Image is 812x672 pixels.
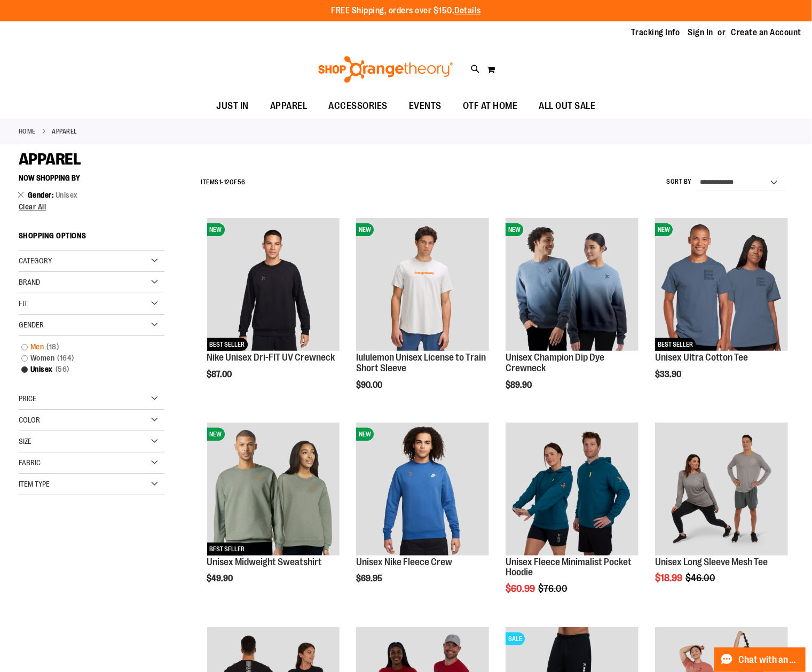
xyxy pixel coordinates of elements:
[454,6,481,15] a: Details
[655,423,788,557] a: Unisex Long Sleeve Mesh Tee primary image
[655,223,673,236] span: NEW
[631,27,680,38] a: Tracking Info
[500,213,644,417] div: product
[19,416,40,424] span: Color
[207,338,248,351] span: BEST SELLER
[207,223,225,236] span: NEW
[207,428,225,441] span: NEW
[331,5,481,17] p: FREE Shipping, orders over $150.
[409,94,442,118] span: EVENTS
[217,94,249,118] span: JUST IN
[44,341,62,353] span: 18
[202,417,345,611] div: product
[356,557,452,567] a: Unisex Nike Fleece Crew
[270,94,308,118] span: APPAREL
[351,417,494,611] div: product
[202,213,345,407] div: product
[19,278,40,286] span: Brand
[356,380,384,390] span: $90.00
[356,352,486,373] a: lululemon Unisex License to Train Short Sleeve
[19,437,31,446] span: Size
[356,218,489,351] img: lululemon Unisex License to Train Short Sleeve
[714,647,806,672] button: Chat with an Expert
[351,213,494,417] div: product
[655,338,696,351] span: BEST SELLER
[685,573,717,583] span: $46.00
[19,394,36,403] span: Price
[55,353,77,364] span: 164
[655,557,768,567] a: Unisex Long Sleeve Mesh Tee
[19,226,164,251] strong: Shopping Options
[56,191,78,199] span: Unisex
[356,428,374,441] span: NEW
[224,178,230,186] span: 12
[52,127,78,136] strong: APPAREL
[207,574,235,583] span: $49.90
[19,150,81,168] span: APPAREL
[19,127,36,136] a: Home
[506,423,638,557] a: Unisex Fleece Minimalist Pocket Hoodie
[207,218,340,351] img: Nike Unisex Dri-FIT UV Crewneck
[207,218,340,353] a: Nike Unisex Dri-FIT UV CrewneckNEWBEST SELLERNEWBEST SELLER
[538,583,569,594] span: $76.00
[655,218,788,353] a: Unisex Ultra Cotton TeeNEWBEST SELLERNEWBEST SELLER
[19,299,28,308] span: Fit
[655,423,788,556] img: Unisex Long Sleeve Mesh Tee primary image
[19,480,50,488] span: Item Type
[356,423,489,556] img: Unisex Nike Fleece Crew
[506,423,638,556] img: Unisex Fleece Minimalist Pocket Hoodie
[19,169,85,187] button: Now Shopping by
[28,191,56,199] span: Gender
[317,56,455,83] img: Shop Orangetheory
[19,321,44,329] span: Gender
[655,218,788,351] img: Unisex Ultra Cotton Tee
[356,223,374,236] span: NEW
[207,423,340,557] a: Unisex Midweight SweatshirtNEWBEST SELLERNEWBEST SELLER
[688,27,714,38] a: Sign In
[731,27,802,38] a: Create an Account
[506,632,525,645] span: SALE
[19,203,164,210] a: Clear All
[506,218,638,353] a: Unisex Champion Dip Dye CrewneckNEWNEW
[650,417,793,611] div: product
[506,583,537,594] span: $60.99
[539,94,596,118] span: ALL OUT SALE
[506,218,638,351] img: Unisex Champion Dip Dye Crewneck
[655,573,684,583] span: $18.99
[506,352,604,373] a: Unisex Champion Dip Dye Crewneck
[329,94,388,118] span: ACCESSORIES
[463,94,518,118] span: OTF AT HOME
[207,370,234,379] span: $87.00
[739,655,799,665] span: Chat with an Expert
[207,423,340,556] img: Unisex Midweight Sweatshirt
[667,177,692,186] label: Sort By
[356,423,489,557] a: Unisex Nike Fleece CrewNEWNEW
[19,256,52,265] span: Category
[219,178,222,186] span: 1
[19,458,41,467] span: Fabric
[19,202,46,211] span: Clear All
[650,213,793,407] div: product
[655,370,683,379] span: $33.90
[238,178,246,186] span: 56
[506,380,533,390] span: $89.90
[655,352,748,363] a: Unisex Ultra Cotton Tee
[506,223,523,236] span: NEW
[500,417,644,621] div: product
[16,353,156,364] a: Women164
[506,557,632,578] a: Unisex Fleece Minimalist Pocket Hoodie
[356,574,384,583] span: $69.95
[16,341,156,353] a: Men18
[207,543,248,556] span: BEST SELLER
[207,557,322,567] a: Unisex Midweight Sweatshirt
[356,218,489,353] a: lululemon Unisex License to Train Short SleeveNEWNEW
[16,364,156,375] a: Unisex56
[207,352,335,363] a: Nike Unisex Dri-FIT UV Crewneck
[201,174,246,191] h2: Items - of
[53,364,72,375] span: 56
